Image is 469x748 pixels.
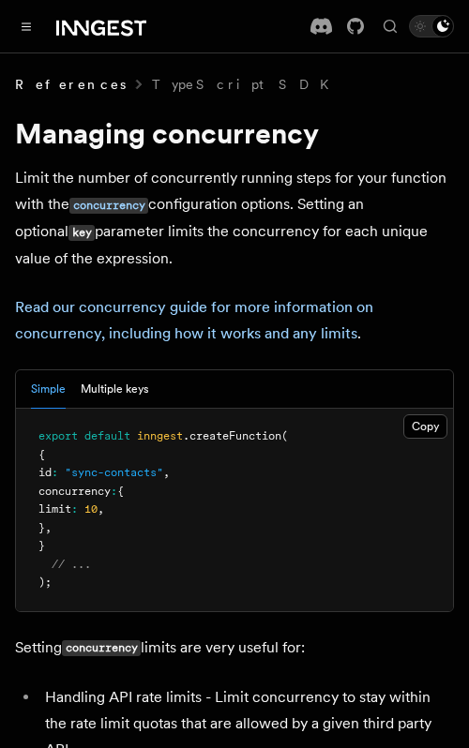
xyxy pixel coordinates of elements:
[15,298,373,342] a: Read our concurrency guide for more information on concurrency, including how it works and any li...
[38,448,45,461] span: {
[183,429,281,442] span: .createFunction
[111,485,117,498] span: :
[403,414,447,439] button: Copy
[409,15,454,37] button: Toggle dark mode
[15,165,454,272] p: Limit the number of concurrently running steps for your function with the configuration options. ...
[15,294,454,347] p: .
[52,558,91,571] span: // ...
[117,485,124,498] span: {
[62,640,141,656] code: concurrency
[65,466,163,479] span: "sync-contacts"
[15,75,126,94] span: References
[38,502,71,516] span: limit
[15,15,38,37] button: Toggle navigation
[379,15,401,37] button: Find something...
[98,502,104,516] span: ,
[163,466,170,479] span: ,
[281,429,288,442] span: (
[15,116,454,150] h1: Managing concurrency
[84,502,98,516] span: 10
[84,429,130,442] span: default
[31,370,66,409] button: Simple
[45,521,52,534] span: ,
[52,466,58,479] span: :
[38,576,52,589] span: );
[15,635,454,662] p: Setting limits are very useful for:
[38,466,52,479] span: id
[38,539,45,552] span: }
[69,195,148,213] a: concurrency
[71,502,78,516] span: :
[38,521,45,534] span: }
[81,370,148,409] button: Multiple keys
[68,225,95,241] code: key
[38,429,78,442] span: export
[137,429,183,442] span: inngest
[38,485,111,498] span: concurrency
[69,198,148,214] code: concurrency
[152,75,340,94] a: TypeScript SDK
